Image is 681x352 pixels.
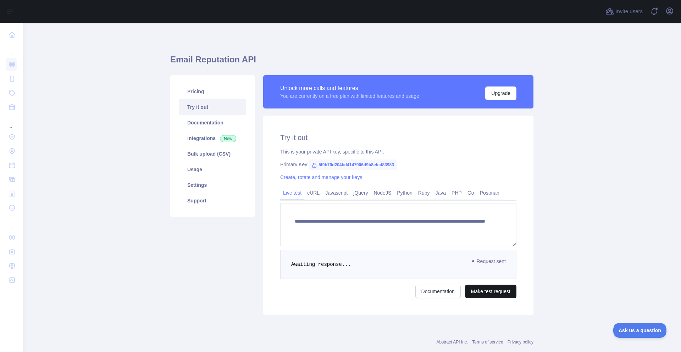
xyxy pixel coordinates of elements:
a: Bulk upload (CSV) [179,146,246,162]
iframe: Toggle Customer Support [613,323,667,338]
div: ... [6,115,17,129]
a: Go [465,187,477,199]
div: ... [6,43,17,57]
a: Postman [477,187,502,199]
a: Documentation [179,115,246,130]
a: Support [179,193,246,208]
a: Java [433,187,449,199]
button: Invite users [604,6,644,17]
a: Documentation [415,285,461,298]
a: Try it out [179,99,246,115]
span: 5f9b70d204bd4147906d9b8efcd83983 [309,160,397,170]
div: ... [6,216,17,230]
a: Python [394,187,415,199]
span: Awaiting response... [291,262,351,267]
a: Ruby [415,187,433,199]
div: You are currently on a free plan with limited features and usage [280,93,419,100]
h2: Try it out [280,133,516,143]
div: Primary Key: [280,161,516,168]
a: Abstract API Inc. [437,340,468,345]
div: This is your private API key, specific to this API. [280,148,516,155]
a: Pricing [179,84,246,99]
span: Invite users [615,7,643,16]
a: PHP [449,187,465,199]
a: Usage [179,162,246,177]
a: cURL [304,187,322,199]
span: Request sent [469,257,510,266]
a: Terms of service [472,340,503,345]
a: Create, rotate and manage your keys [280,174,362,180]
a: Live test [280,187,304,199]
a: Integrations New [179,130,246,146]
div: Unlock more calls and features [280,84,419,93]
span: New [220,135,236,142]
button: Upgrade [485,86,516,100]
a: NodeJS [371,187,394,199]
a: Privacy policy [508,340,533,345]
h1: Email Reputation API [170,54,533,71]
a: Settings [179,177,246,193]
a: Javascript [322,187,350,199]
a: jQuery [350,187,371,199]
button: Make test request [465,285,516,298]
